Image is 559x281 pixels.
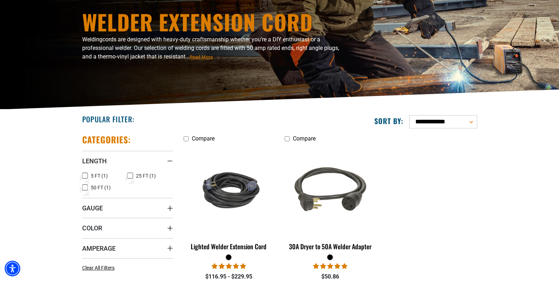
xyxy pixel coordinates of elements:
div: Lighted Welder Extension Cord [184,243,274,250]
h2: Popular Filter: [82,114,135,124]
div: $116.95 - $229.95 [184,272,274,281]
div: Accessibility Menu [5,261,20,276]
h1: Welder Extension Cord [82,11,342,32]
div: $50.86 [285,272,375,281]
span: Read More [190,54,213,60]
span: 5.00 stars [313,263,347,270]
a: black Lighted Welder Extension Cord [184,145,274,254]
a: Clear All Filters [82,264,117,272]
span: 5 FT (1) [91,173,108,178]
img: black [184,163,274,218]
span: 50 FT (1) [91,185,111,190]
h2: Categories: [82,134,131,145]
span: Compare [293,135,316,142]
p: Welding [82,35,342,61]
a: black 30A Dryer to 50A Welder Adapter [285,145,375,254]
summary: Gauge [82,198,173,218]
img: black [285,149,375,231]
label: Sort by: [374,116,404,126]
span: Gauge [82,204,103,212]
summary: Length [82,151,173,171]
span: Compare [192,135,215,142]
span: Length [82,157,107,165]
span: Amperage [82,244,116,252]
summary: Amperage [82,238,173,258]
span: Clear All Filters [82,265,115,271]
span: Color [82,224,102,232]
span: cords are designed with heavy-duty craftsmanship whether you’re a DIY enthusiast or a professiona... [82,36,339,60]
div: 30A Dryer to 50A Welder Adapter [285,243,375,250]
span: 5.00 stars [212,263,246,270]
summary: Color [82,218,173,238]
span: 25 FT (1) [136,173,156,178]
